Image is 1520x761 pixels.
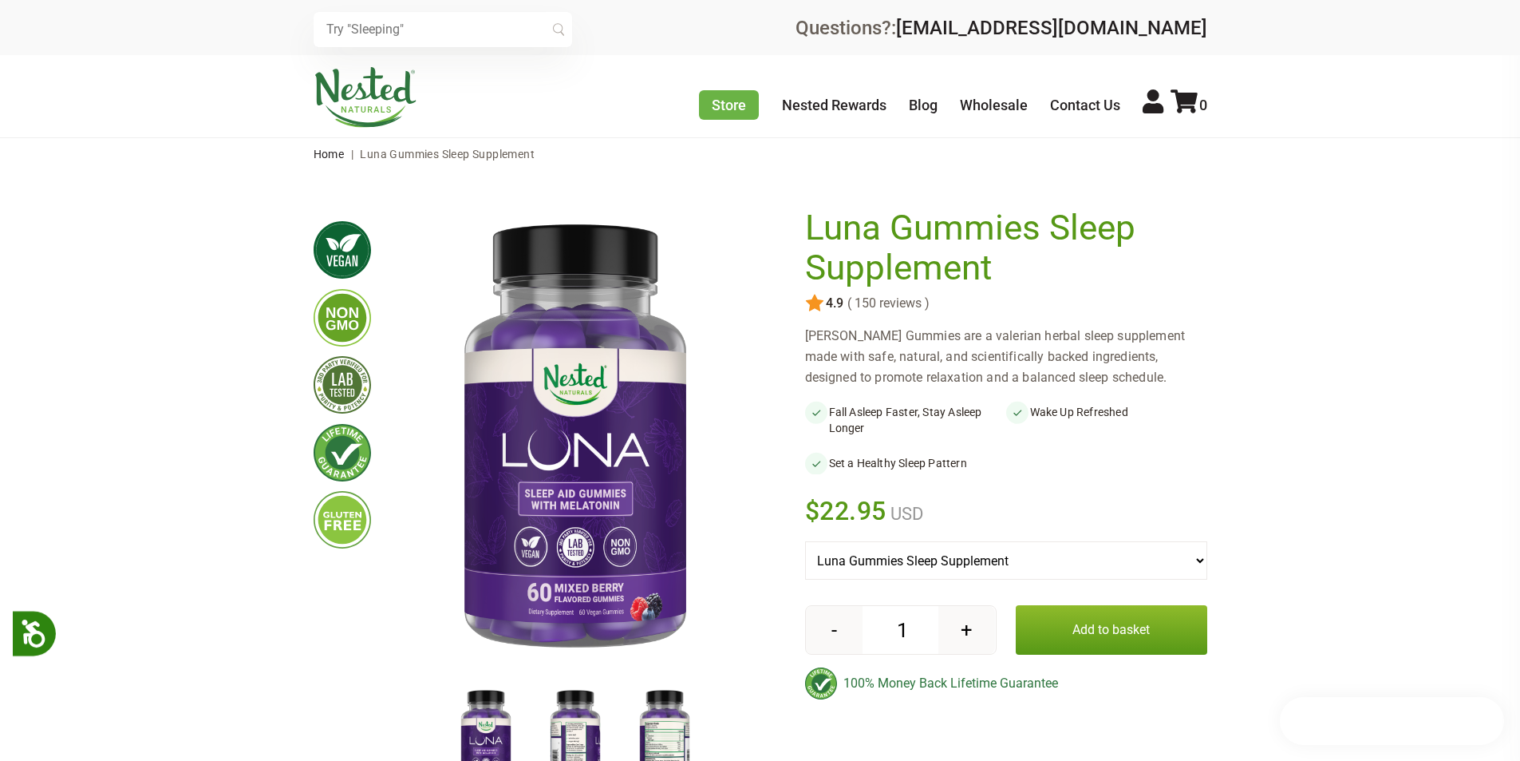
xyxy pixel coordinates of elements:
button: - [806,606,863,654]
img: Luna Gummies Sleep Supplement [397,208,754,673]
span: ( 150 reviews ) [843,296,930,311]
a: Wholesale [960,97,1028,113]
a: [EMAIL_ADDRESS][DOMAIN_NAME] [896,17,1207,39]
button: + [938,606,995,654]
img: lifetimeguarantee [314,424,371,482]
span: 0 [1199,97,1207,113]
span: 4.9 [824,296,843,311]
a: Blog [909,97,938,113]
img: thirdpartytested [314,356,371,414]
div: Questions?: [796,18,1207,38]
iframe: Button to open loyalty program pop-up [1280,697,1504,745]
h1: Luna Gummies Sleep Supplement [805,208,1163,287]
img: vegan [314,221,371,279]
div: [PERSON_NAME] Gummies are a valerian herbal sleep supplement made with safe, natural, and scienti... [805,326,1207,388]
span: $22.95 [805,493,887,529]
input: Try "Sleeping" [314,12,572,47]
span: USD [886,504,923,524]
img: glutenfree [314,491,371,549]
li: Fall Asleep Faster, Stay Asleep Longer [805,401,1006,439]
a: Store [699,90,759,120]
li: Wake Up Refreshed [1006,401,1207,439]
span: | [347,148,357,161]
nav: breadcrumbs [314,138,1207,170]
span: Luna Gummies Sleep Supplement [360,148,535,161]
li: Set a Healthy Sleep Pattern [805,452,1006,474]
a: 0 [1171,97,1207,113]
img: Nested Naturals [314,67,417,128]
img: star.svg [805,294,824,313]
img: gmofree [314,289,371,347]
div: 100% Money Back Lifetime Guarantee [805,668,1207,700]
a: Nested Rewards [782,97,886,113]
a: Contact Us [1050,97,1120,113]
button: Add to basket [1016,605,1207,655]
img: badge-lifetimeguarantee-color.svg [805,668,837,700]
a: Home [314,148,345,161]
